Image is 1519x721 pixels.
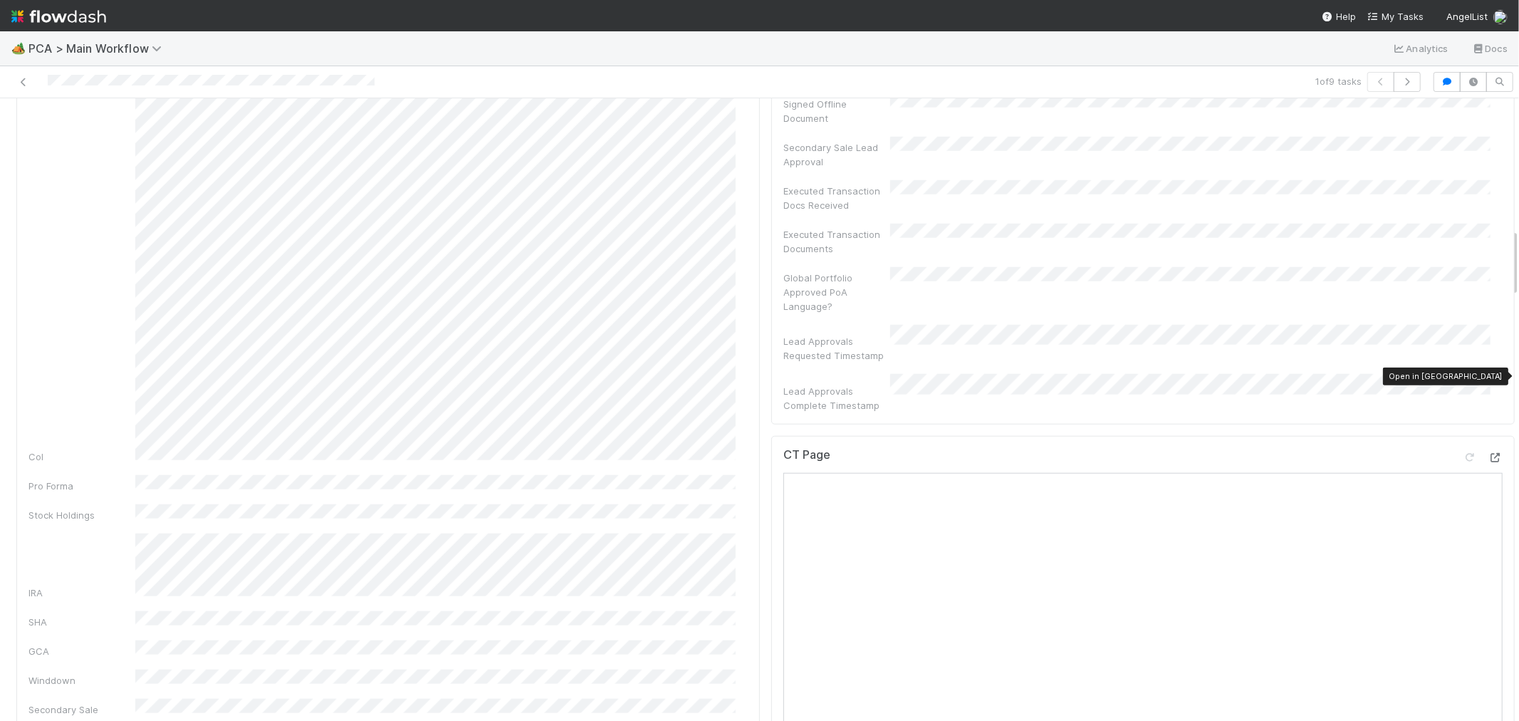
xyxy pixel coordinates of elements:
[11,42,26,54] span: 🏕️
[28,508,135,522] div: Stock Holdings
[783,384,890,413] div: Lead Approvals Complete Timestamp
[1322,9,1356,24] div: Help
[783,334,890,363] div: Lead Approvals Requested Timestamp
[1493,10,1508,24] img: avatar_cbf6e7c1-1692-464b-bc1b-b8582b2cbdce.png
[783,448,830,462] h5: CT Page
[28,673,135,688] div: Winddown
[28,41,169,56] span: PCA > Main Workflow
[1446,11,1488,22] span: AngelList
[11,4,106,28] img: logo-inverted-e16ddd16eac7371096b0.svg
[1367,11,1424,22] span: My Tasks
[28,615,135,629] div: SHA
[28,644,135,658] div: GCA
[1367,9,1424,24] a: My Tasks
[783,271,890,313] div: Global Portfolio Approved PoA Language?
[783,184,890,212] div: Executed Transaction Docs Received
[783,227,890,256] div: Executed Transaction Documents
[1471,40,1508,57] a: Docs
[28,586,135,600] div: IRA
[1392,40,1448,57] a: Analytics
[28,479,135,493] div: Pro Forma
[28,702,135,717] div: Secondary Sale
[783,97,890,125] div: Signed Offline Document
[1315,74,1362,88] span: 1 of 9 tasks
[28,450,135,464] div: CoI
[783,140,890,169] div: Secondary Sale Lead Approval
